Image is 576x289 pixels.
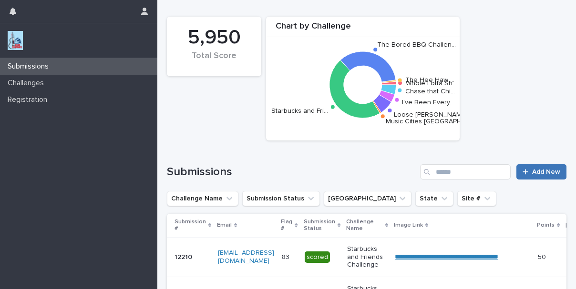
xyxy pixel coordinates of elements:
[324,191,411,206] button: Closest City
[218,249,274,264] a: [EMAIL_ADDRESS][DOMAIN_NAME]
[167,165,416,179] h1: Submissions
[305,251,330,263] div: scored
[217,220,232,230] p: Email
[386,118,490,125] text: Music Cities [GEOGRAPHIC_DATA]
[394,111,486,118] text: Loose [PERSON_NAME] Cha…
[4,79,51,88] p: Challenges
[175,217,206,234] p: Submission #
[175,251,194,261] p: 12210
[183,26,245,50] div: 5,950
[405,88,455,95] text: Chase that Chi…
[8,31,23,50] img: jxsLJbdS1eYBI7rVAS4p
[406,80,457,86] text: Whole Lotta Sh…
[405,77,454,83] text: The Hee Haw …
[346,217,383,234] p: Challenge Name
[415,191,453,206] button: State
[281,217,292,234] p: Flag #
[167,191,238,206] button: Challenge Name
[516,164,566,179] a: Add New
[282,251,291,261] p: 83
[420,164,511,179] input: Search
[537,220,555,230] p: Points
[347,245,387,269] p: Starbucks and Friends Challenge
[266,21,460,37] div: Chart by Challenge
[538,251,548,261] p: 50
[394,220,423,230] p: Image Link
[304,217,335,234] p: Submission Status
[402,99,454,106] text: I've Been Every…
[377,41,456,48] text: The Bored BBQ Challen…
[183,51,245,71] div: Total Score
[242,191,320,206] button: Submission Status
[272,107,329,114] text: Starbucks and Fri…
[532,169,560,175] span: Add New
[457,191,496,206] button: Site #
[4,95,55,104] p: Registration
[4,62,56,71] p: Submissions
